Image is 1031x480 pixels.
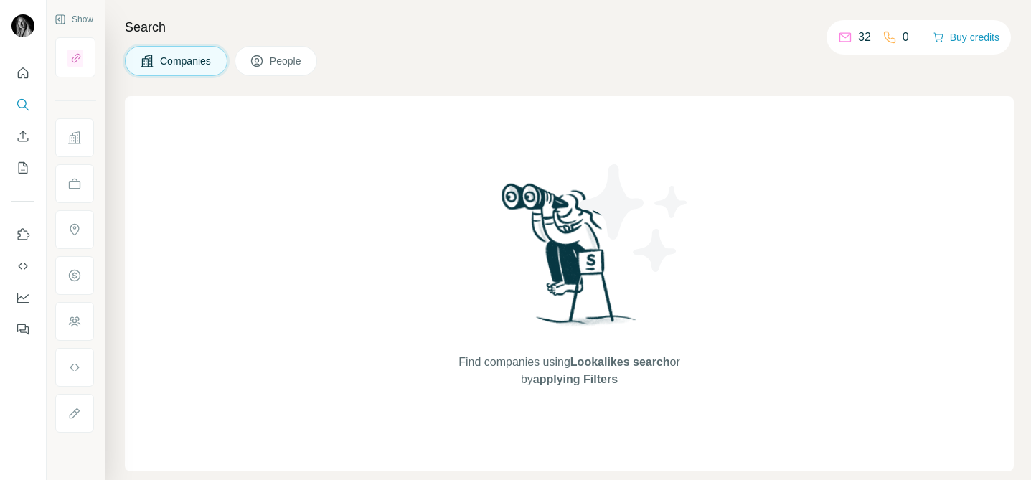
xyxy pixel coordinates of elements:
[454,354,684,388] span: Find companies using or by
[858,29,871,46] p: 32
[11,60,34,86] button: Quick start
[570,356,670,368] span: Lookalikes search
[11,285,34,311] button: Dashboard
[903,29,909,46] p: 0
[44,9,103,30] button: Show
[495,179,644,339] img: Surfe Illustration - Woman searching with binoculars
[270,54,303,68] span: People
[533,373,618,385] span: applying Filters
[11,123,34,149] button: Enrich CSV
[125,17,1014,37] h4: Search
[570,154,699,283] img: Surfe Illustration - Stars
[160,54,212,68] span: Companies
[11,222,34,248] button: Use Surfe on LinkedIn
[933,27,999,47] button: Buy credits
[11,14,34,37] img: Avatar
[11,155,34,181] button: My lists
[11,253,34,279] button: Use Surfe API
[11,316,34,342] button: Feedback
[11,92,34,118] button: Search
